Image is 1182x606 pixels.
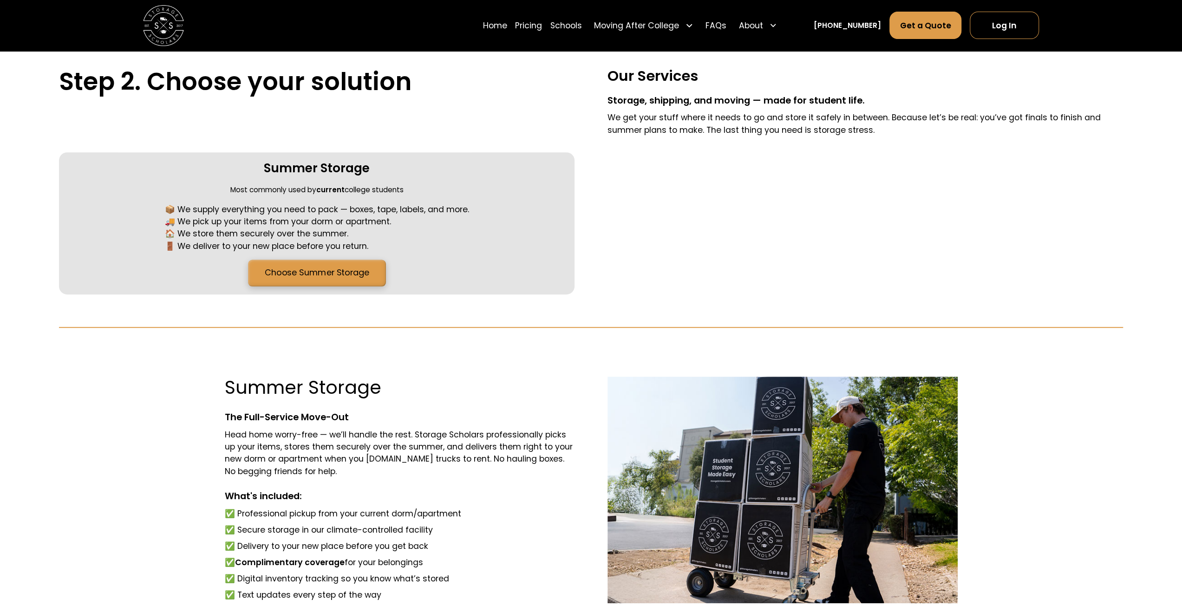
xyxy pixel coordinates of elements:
li: ✅ Digital inventory tracking so you know what’s stored [224,573,575,585]
img: Storage Scholars main logo [143,5,184,46]
a: Choose Summer Storage [248,260,386,287]
li: ✅ Professional pickup from your current dorm/apartment [224,508,575,520]
li: ✅ for your belongings [224,556,575,568]
div: What's included: [224,489,575,503]
h3: Summer Storage [264,160,370,176]
h2: Step 2. Choose your solution [59,67,575,96]
div: Moving After College [590,11,697,39]
li: ✅ Secure storage in our climate-controlled facility [224,524,575,536]
a: Schools [550,11,582,39]
div: The Full-Service Move-Out [224,411,575,424]
div: Head home worry-free — we’ll handle the rest. Storage Scholars professionally picks up your items... [224,429,575,477]
div: About [738,20,763,32]
div: Most commonly used by college students [230,184,404,195]
div: We get your stuff where it needs to go and store it safely in between. Because let’s be real: you... [607,111,1123,136]
a: Log In [970,12,1039,39]
a: Home [483,11,507,39]
img: Storage Scholar [607,377,958,603]
div: Moving After College [594,20,679,32]
li: ✅ Text updates every step of the way [224,589,575,601]
li: ✅ Delivery to your new place before you get back [224,540,575,552]
a: [PHONE_NUMBER] [814,20,881,31]
h3: Summer Storage [224,377,381,398]
div: Storage, shipping, and moving — made for student life. [607,94,1123,108]
div: About [735,11,781,39]
strong: Complimentary coverage [235,557,344,568]
a: FAQs [705,11,726,39]
a: Pricing [515,11,542,39]
strong: current [316,185,345,195]
a: Get a Quote [889,12,962,39]
h3: Our Services [607,67,1123,85]
div: 📦 We supply everything you need to pack — boxes, tape, labels, and more. 🚚 We pick up your items ... [165,203,469,252]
